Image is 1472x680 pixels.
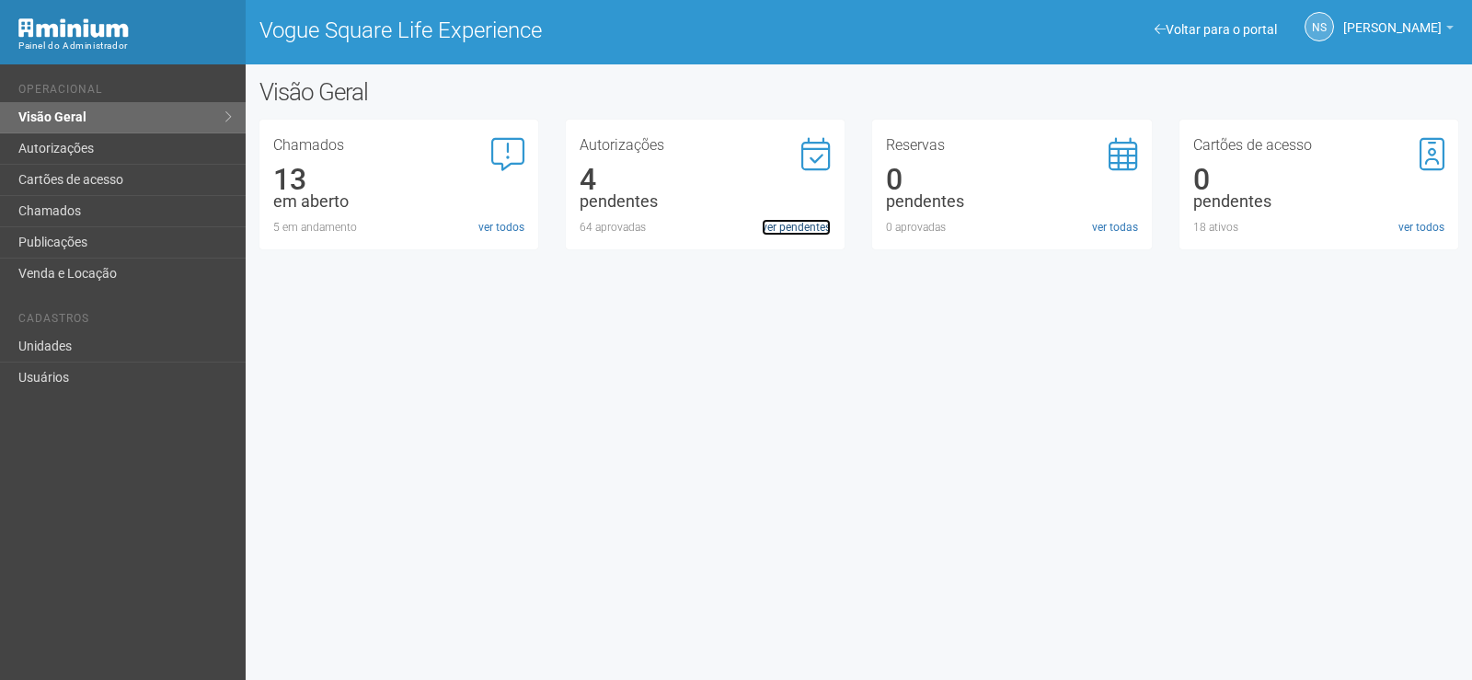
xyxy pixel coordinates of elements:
[18,18,129,38] img: Minium
[259,18,845,42] h1: Vogue Square Life Experience
[1398,219,1444,236] a: ver todos
[1343,23,1454,38] a: [PERSON_NAME]
[1092,219,1138,236] a: ver todas
[273,193,524,210] div: em aberto
[580,171,831,188] div: 4
[273,171,524,188] div: 13
[1193,138,1444,153] h3: Cartões de acesso
[478,219,524,236] a: ver todos
[18,312,232,331] li: Cadastros
[1193,193,1444,210] div: pendentes
[1155,22,1277,37] a: Voltar para o portal
[580,193,831,210] div: pendentes
[762,219,831,236] a: ver pendentes
[580,219,831,236] div: 64 aprovadas
[886,219,1137,236] div: 0 aprovadas
[886,193,1137,210] div: pendentes
[273,138,524,153] h3: Chamados
[1193,171,1444,188] div: 0
[259,78,743,106] h2: Visão Geral
[1343,3,1442,35] span: Nicolle Silva
[273,219,524,236] div: 5 em andamento
[886,171,1137,188] div: 0
[18,83,232,102] li: Operacional
[18,38,232,54] div: Painel do Administrador
[580,138,831,153] h3: Autorizações
[1305,12,1334,41] a: NS
[886,138,1137,153] h3: Reservas
[1193,219,1444,236] div: 18 ativos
